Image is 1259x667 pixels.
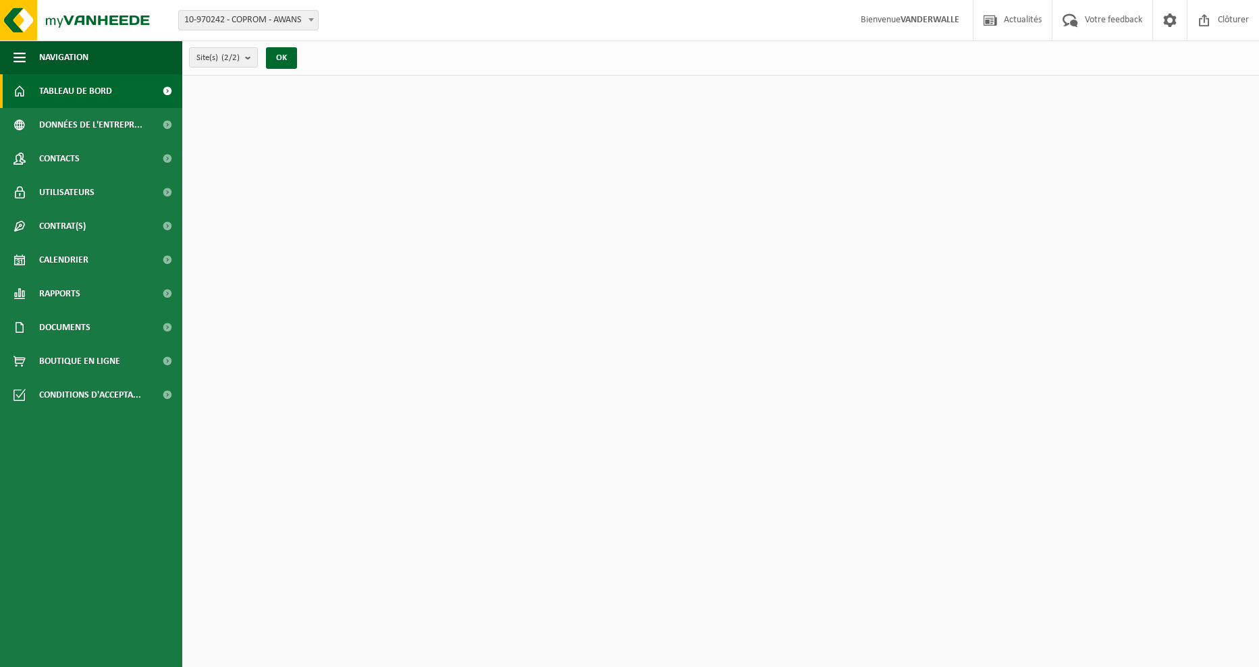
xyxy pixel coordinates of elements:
[901,15,959,25] strong: VANDERWALLE
[39,74,112,108] span: Tableau de bord
[266,47,297,69] button: OK
[221,53,240,62] count: (2/2)
[178,10,319,30] span: 10-970242 - COPROM - AWANS
[39,41,88,74] span: Navigation
[39,277,80,311] span: Rapports
[189,47,258,68] button: Site(s)(2/2)
[39,311,90,344] span: Documents
[39,378,141,412] span: Conditions d'accepta...
[39,108,142,142] span: Données de l'entrepr...
[196,48,240,68] span: Site(s)
[39,142,80,176] span: Contacts
[39,344,120,378] span: Boutique en ligne
[39,243,88,277] span: Calendrier
[179,11,318,30] span: 10-970242 - COPROM - AWANS
[39,176,95,209] span: Utilisateurs
[39,209,86,243] span: Contrat(s)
